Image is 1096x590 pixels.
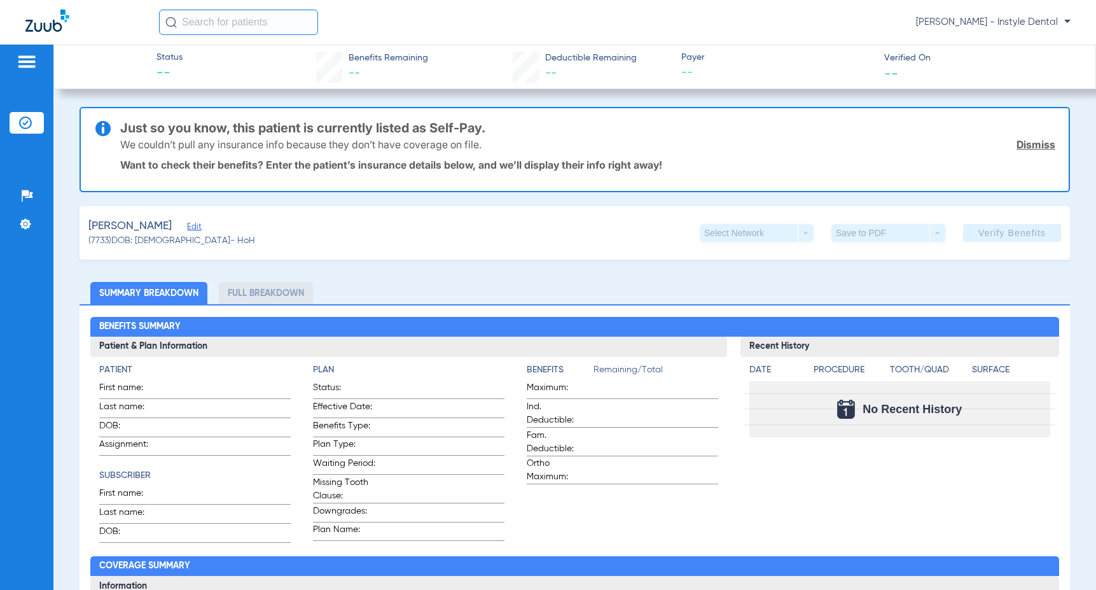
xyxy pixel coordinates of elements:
app-breakdown-title: Procedure [814,363,885,381]
h4: Benefits [527,363,593,377]
span: -- [156,65,183,83]
h4: Subscriber [99,469,291,482]
app-breakdown-title: Date [749,363,803,381]
h2: Coverage Summary [90,556,1058,577]
h4: Surface [972,363,1050,377]
span: Effective Date: [313,400,375,418]
h4: Plan [313,363,504,377]
span: Plan Name: [313,523,375,540]
input: Search for patients [159,10,318,35]
span: (7733) DOB: [DEMOGRAPHIC_DATA] - HoH [88,234,255,248]
span: No Recent History [863,403,962,416]
span: Assignment: [99,438,162,455]
span: DOB: [99,525,162,542]
h4: Patient [99,363,291,377]
span: Missing Tooth Clause: [313,476,375,503]
img: Search Icon [165,17,177,28]
span: First name: [99,487,162,504]
p: Want to check their benefits? Enter the patient’s insurance details below, and we’ll display thei... [120,158,1055,171]
li: Summary Breakdown [90,282,207,304]
img: hamburger-icon [17,54,37,69]
span: Plan Type: [313,438,375,455]
span: Deductible Remaining [545,52,637,65]
h4: Date [749,363,803,377]
span: Edit [187,222,198,234]
li: Full Breakdown [219,282,313,304]
a: Dismiss [1016,138,1055,151]
img: Zuub Logo [25,10,69,32]
span: Remaining/Total [593,363,718,381]
span: Last name: [99,506,162,523]
h4: Procedure [814,363,885,377]
span: Downgrades: [313,505,375,522]
app-breakdown-title: Benefits [527,363,593,381]
img: Calendar [837,400,855,419]
span: Maximum: [527,381,589,398]
p: We couldn’t pull any insurance info because they don’t have coverage on file. [120,138,482,151]
span: Ind. Deductible: [527,400,589,427]
span: Payer [681,51,873,64]
h3: Just so you know, this patient is currently listed as Self-Pay. [120,122,1055,134]
span: -- [884,66,898,80]
span: -- [349,67,360,79]
h3: Recent History [740,337,1058,357]
img: info-icon [95,121,111,136]
span: Last name: [99,400,162,418]
span: First name: [99,381,162,398]
h3: Patient & Plan Information [90,337,727,357]
span: -- [681,65,873,81]
span: Waiting Period: [313,457,375,474]
span: Benefits Remaining [349,52,428,65]
span: Status [156,51,183,64]
span: Fam. Deductible: [527,429,589,456]
h2: Benefits Summary [90,317,1058,337]
span: [PERSON_NAME] [88,218,172,234]
app-breakdown-title: Surface [972,363,1050,381]
span: DOB: [99,419,162,437]
span: Verified On [884,52,1076,65]
h4: Tooth/Quad [890,363,968,377]
span: Ortho Maximum: [527,457,589,484]
span: Status: [313,381,375,398]
span: Benefits Type: [313,419,375,437]
span: -- [545,67,557,79]
app-breakdown-title: Tooth/Quad [890,363,968,381]
span: [PERSON_NAME] - Instyle Dental [916,16,1071,29]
